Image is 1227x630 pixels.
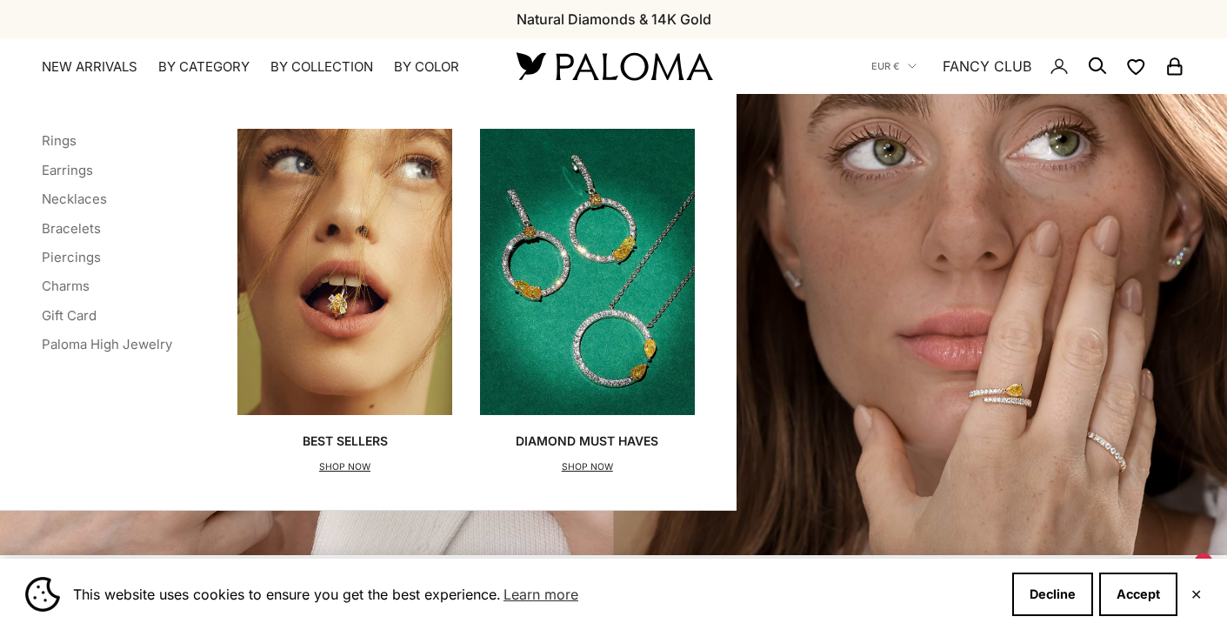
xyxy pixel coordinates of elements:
a: Learn more [501,581,581,607]
a: Rings [42,132,77,149]
a: Charms [42,278,90,294]
a: Diamond Must HavesSHOP NOW [480,129,695,475]
p: SHOP NOW [303,459,388,476]
a: Best SellersSHOP NOW [237,129,452,475]
button: Close [1190,589,1202,600]
button: EUR € [871,58,917,74]
p: Best Sellers [303,432,388,450]
button: Decline [1012,573,1093,616]
a: Paloma High Jewelry [42,336,172,352]
summary: By Category [158,58,250,76]
a: Gift Card [42,307,97,324]
a: Earrings [42,162,93,178]
img: Cookie banner [25,577,60,612]
a: Bracelets [42,220,101,237]
p: Natural Diamonds & 14K Gold [517,8,711,30]
summary: By Collection [270,58,373,76]
span: EUR € [871,58,899,74]
a: Necklaces [42,191,107,207]
a: FANCY CLUB [943,55,1031,77]
a: NEW ARRIVALS [42,58,137,76]
p: Diamond Must Haves [516,432,658,450]
button: Accept [1099,573,1177,616]
nav: Secondary navigation [871,38,1185,94]
a: Piercings [42,249,101,265]
span: This website uses cookies to ensure you get the best experience. [73,581,998,607]
summary: By Color [394,58,459,76]
nav: Primary navigation [42,58,475,76]
p: SHOP NOW [516,459,658,476]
